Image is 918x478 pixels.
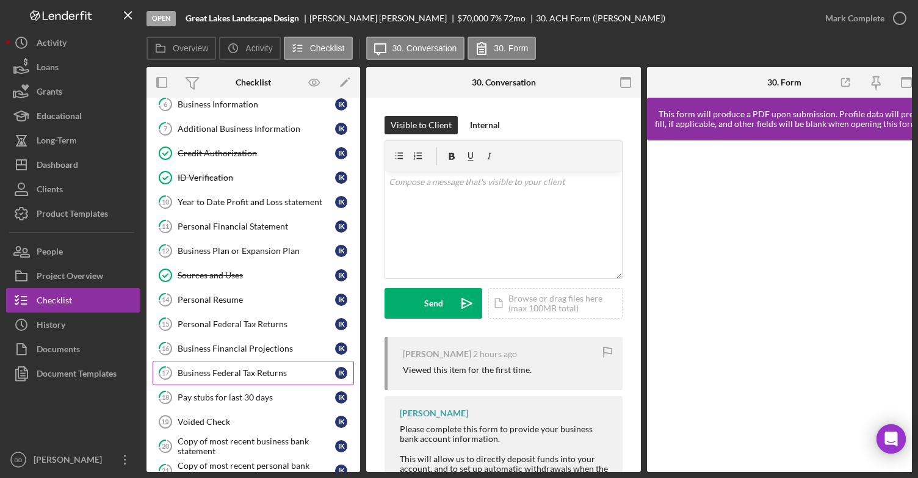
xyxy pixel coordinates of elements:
[400,408,468,418] div: [PERSON_NAME]
[162,466,169,474] tspan: 21
[178,344,335,353] div: Business Financial Projections
[536,13,665,23] div: 30. ACH Form ([PERSON_NAME])
[153,239,354,263] a: 12Business Plan or Expansion PlanIK
[6,288,140,313] a: Checklist
[335,269,347,281] div: I K
[153,117,354,141] a: 7Additional Business InformationIK
[335,440,347,452] div: I K
[473,349,517,359] time: 2025-09-30 17:13
[178,270,335,280] div: Sources and Uses
[162,198,170,206] tspan: 10
[162,442,170,450] tspan: 20
[153,214,354,239] a: 11Personal Financial StatementIK
[391,116,452,134] div: Visible to Client
[335,318,347,330] div: I K
[146,11,176,26] div: Open
[162,222,169,230] tspan: 11
[366,37,465,60] button: 30. Conversation
[6,313,140,337] button: History
[153,141,354,165] a: Credit AuthorizationIK
[146,37,216,60] button: Overview
[162,393,169,401] tspan: 18
[219,37,280,60] button: Activity
[6,361,140,386] button: Document Templates
[37,361,117,389] div: Document Templates
[178,295,335,305] div: Personal Resume
[37,337,80,364] div: Documents
[161,418,168,425] tspan: 19
[153,92,354,117] a: 6Business InformationIK
[153,410,354,434] a: 19Voided CheckIK
[153,190,354,214] a: 10Year to Date Profit and Loss statementIK
[162,295,170,303] tspan: 14
[6,337,140,361] button: Documents
[335,172,347,184] div: I K
[335,196,347,208] div: I K
[310,43,345,53] label: Checklist
[335,147,347,159] div: I K
[385,116,458,134] button: Visible to Client
[178,148,335,158] div: Credit Authorization
[164,100,168,108] tspan: 6
[178,124,335,134] div: Additional Business Information
[6,447,140,472] button: BD[PERSON_NAME]
[37,288,72,316] div: Checklist
[403,349,471,359] div: [PERSON_NAME]
[464,116,506,134] button: Internal
[236,78,271,87] div: Checklist
[178,393,335,402] div: Pay stubs for last 30 days
[876,424,906,454] div: Open Intercom Messenger
[178,368,335,378] div: Business Federal Tax Returns
[659,153,911,460] iframe: Lenderfit form
[468,37,536,60] button: 30. Form
[153,263,354,288] a: Sources and UsesIK
[178,100,335,109] div: Business Information
[504,13,526,23] div: 72 mo
[14,457,22,463] text: BD
[335,220,347,233] div: I K
[457,13,488,23] span: $70,000
[309,13,457,23] div: [PERSON_NAME] [PERSON_NAME]
[335,123,347,135] div: I K
[178,197,335,207] div: Year to Date Profit and Loss statement
[335,391,347,404] div: I K
[392,43,457,53] label: 30. Conversation
[385,288,482,319] button: Send
[490,13,502,23] div: 7 %
[153,165,354,190] a: ID VerificationIK
[813,6,912,31] button: Mark Complete
[162,320,169,328] tspan: 15
[178,319,335,329] div: Personal Federal Tax Returns
[335,98,347,110] div: I K
[335,294,347,306] div: I K
[164,125,168,132] tspan: 7
[335,465,347,477] div: I K
[245,43,272,53] label: Activity
[403,365,532,375] div: Viewed this item for the first time.
[335,367,347,379] div: I K
[494,43,528,53] label: 30. Form
[178,436,335,456] div: Copy of most recent business bank statement
[153,312,354,336] a: 15Personal Federal Tax ReturnsIK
